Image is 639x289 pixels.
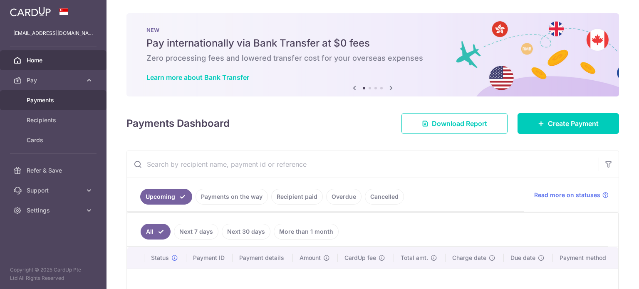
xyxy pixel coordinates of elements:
img: CardUp [10,7,51,17]
th: Payment ID [186,247,233,269]
span: Pay [27,76,82,84]
input: Search by recipient name, payment id or reference [127,151,599,178]
th: Payment details [233,247,293,269]
span: Settings [27,206,82,215]
span: Cards [27,136,82,144]
span: Payments [27,96,82,104]
th: Payment method [553,247,618,269]
span: Recipients [27,116,82,124]
h5: Pay internationally via Bank Transfer at $0 fees [146,37,599,50]
span: Amount [300,254,321,262]
a: Learn more about Bank Transfer [146,73,249,82]
a: Download Report [401,113,508,134]
span: Download Report [432,119,487,128]
span: Charge date [452,254,486,262]
a: Upcoming [140,189,192,205]
span: Read more on statuses [534,191,600,199]
a: Next 7 days [174,224,218,240]
a: All [141,224,171,240]
a: Read more on statuses [534,191,609,199]
a: Payments on the way [196,189,268,205]
span: CardUp fee [344,254,376,262]
span: Due date [510,254,535,262]
a: Cancelled [365,189,404,205]
a: Recipient paid [271,189,323,205]
span: Refer & Save [27,166,82,175]
span: Create Payment [548,119,599,128]
a: More than 1 month [274,224,339,240]
a: Create Payment [518,113,619,134]
h6: Zero processing fees and lowered transfer cost for your overseas expenses [146,53,599,63]
h4: Payments Dashboard [126,116,230,131]
span: Support [27,186,82,195]
span: Home [27,56,82,64]
a: Next 30 days [222,224,270,240]
p: [EMAIL_ADDRESS][DOMAIN_NAME] [13,29,93,37]
a: Overdue [326,189,362,205]
span: Total amt. [401,254,428,262]
img: Bank transfer banner [126,13,619,96]
span: Status [151,254,169,262]
p: NEW [146,27,599,33]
